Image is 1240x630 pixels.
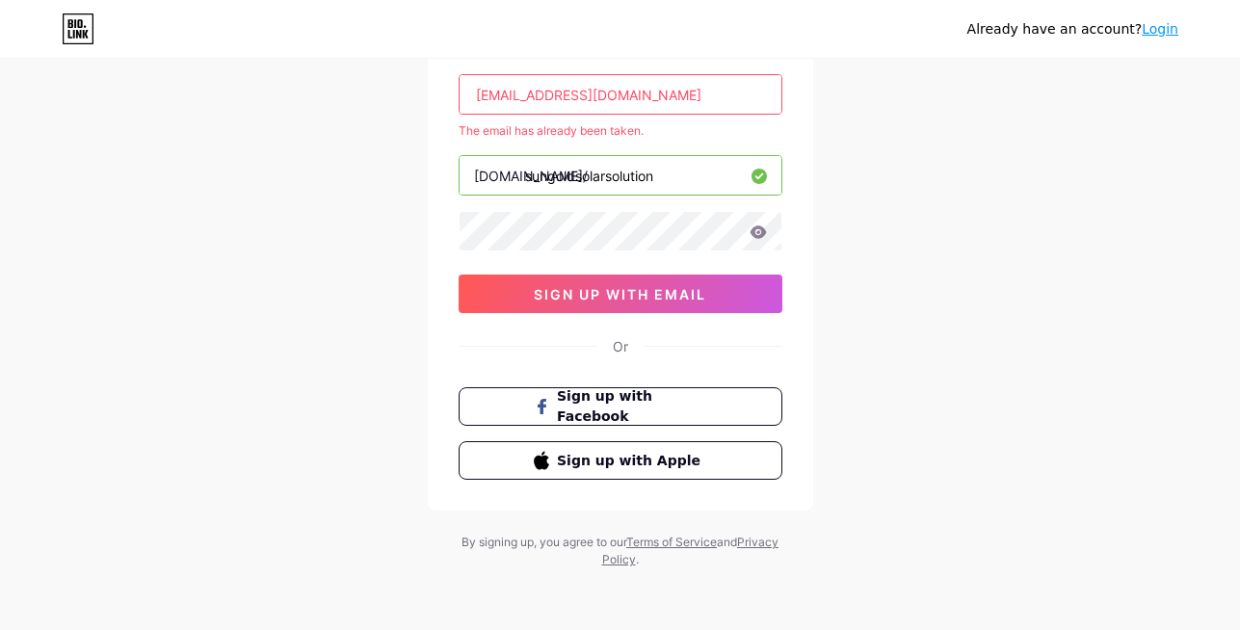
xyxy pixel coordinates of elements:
[626,535,717,549] a: Terms of Service
[459,441,782,480] button: Sign up with Apple
[459,387,782,426] button: Sign up with Facebook
[474,166,588,186] div: [DOMAIN_NAME]/
[457,534,784,568] div: By signing up, you agree to our and .
[460,156,781,195] input: username
[459,122,782,140] div: The email has already been taken.
[460,75,781,114] input: Email
[557,451,706,471] span: Sign up with Apple
[557,386,706,427] span: Sign up with Facebook
[1142,21,1178,37] a: Login
[613,336,628,356] div: Or
[459,275,782,313] button: sign up with email
[534,286,706,302] span: sign up with email
[967,19,1178,39] div: Already have an account?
